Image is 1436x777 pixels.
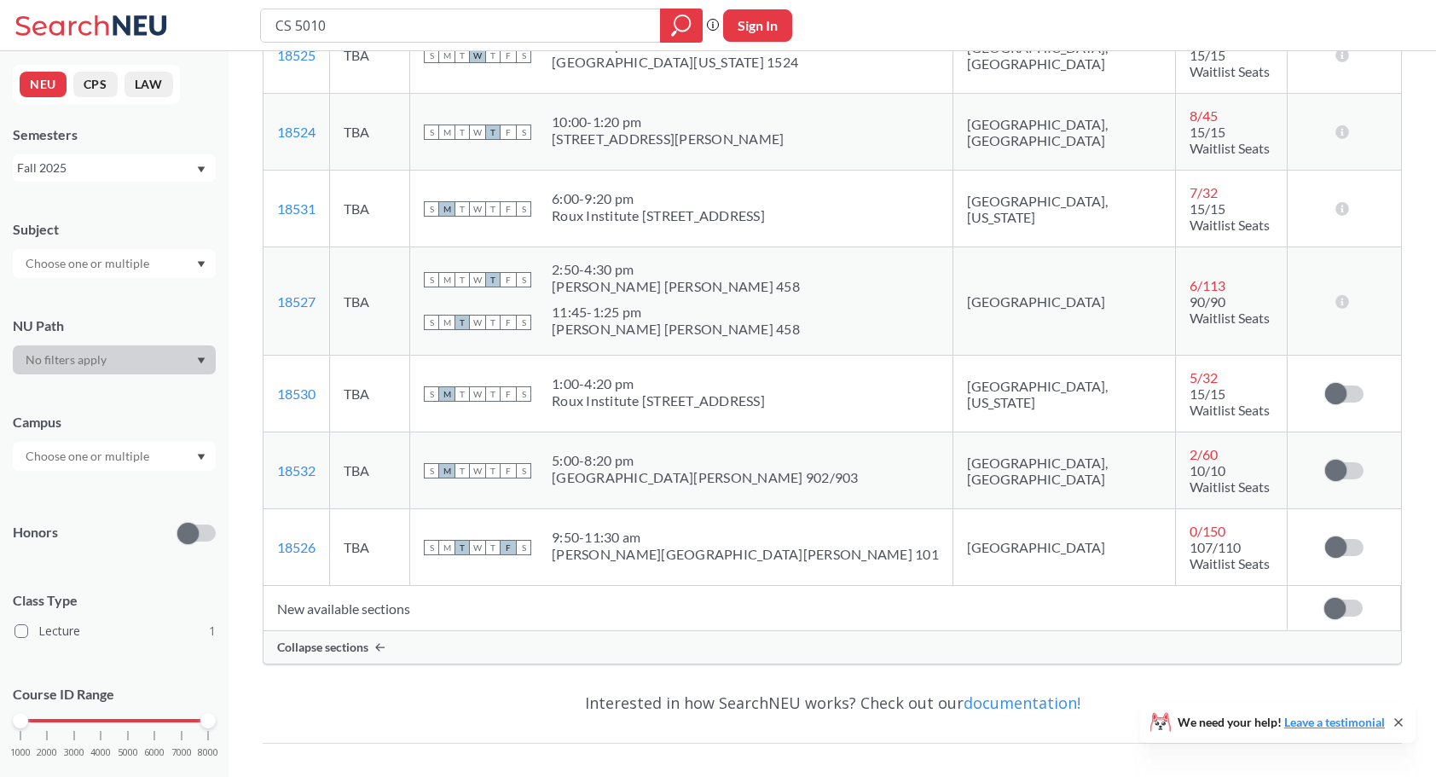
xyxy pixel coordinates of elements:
[209,622,216,641] span: 1
[455,125,470,140] span: T
[1190,446,1218,462] span: 2 / 60
[118,748,138,757] span: 5000
[277,640,368,655] span: Collapse sections
[501,386,516,402] span: F
[20,72,67,97] button: NEU
[501,201,516,217] span: F
[953,432,1176,509] td: [GEOGRAPHIC_DATA], [GEOGRAPHIC_DATA]
[13,220,216,239] div: Subject
[964,693,1080,713] a: documentation!
[485,48,501,63] span: T
[277,293,316,310] a: 18527
[516,48,531,63] span: S
[470,48,485,63] span: W
[455,201,470,217] span: T
[10,748,31,757] span: 1000
[1178,716,1385,728] span: We need your help!
[90,748,111,757] span: 4000
[17,446,160,467] input: Choose one or multiple
[439,315,455,330] span: M
[552,54,798,71] div: [GEOGRAPHIC_DATA][US_STATE] 1524
[274,11,648,40] input: Class, professor, course number, "phrase"
[277,200,316,217] a: 18531
[64,748,84,757] span: 3000
[953,509,1176,586] td: [GEOGRAPHIC_DATA]
[485,315,501,330] span: T
[1190,124,1270,156] span: 15/15 Waitlist Seats
[455,386,470,402] span: T
[501,125,516,140] span: F
[439,125,455,140] span: M
[485,272,501,287] span: T
[1190,523,1225,539] span: 0 / 150
[1190,184,1218,200] span: 7 / 32
[1190,107,1218,124] span: 8 / 45
[455,315,470,330] span: T
[1284,715,1385,729] a: Leave a testimonial
[501,315,516,330] span: F
[424,125,439,140] span: S
[516,540,531,555] span: S
[660,9,703,43] div: magnifying glass
[516,386,531,402] span: S
[277,386,316,402] a: 18530
[330,356,410,432] td: TBA
[455,48,470,63] span: T
[144,748,165,757] span: 6000
[277,47,316,63] a: 18525
[516,463,531,478] span: S
[552,207,765,224] div: Roux Institute [STREET_ADDRESS]
[470,463,485,478] span: W
[13,442,216,471] div: Dropdown arrow
[953,247,1176,356] td: [GEOGRAPHIC_DATA]
[277,539,316,555] a: 18526
[516,125,531,140] span: S
[1190,200,1270,233] span: 15/15 Waitlist Seats
[13,154,216,182] div: Fall 2025Dropdown arrow
[330,171,410,247] td: TBA
[552,375,765,392] div: 1:00 - 4:20 pm
[424,48,439,63] span: S
[439,463,455,478] span: M
[330,432,410,509] td: TBA
[1190,369,1218,386] span: 5 / 32
[263,631,1401,664] div: Collapse sections
[501,540,516,555] span: F
[501,463,516,478] span: F
[17,253,160,274] input: Choose one or multiple
[439,48,455,63] span: M
[424,540,439,555] span: S
[73,72,118,97] button: CPS
[552,529,939,546] div: 9:50 - 11:30 am
[13,316,216,335] div: NU Path
[953,171,1176,247] td: [GEOGRAPHIC_DATA], [US_STATE]
[953,94,1176,171] td: [GEOGRAPHIC_DATA], [GEOGRAPHIC_DATA]
[552,469,859,486] div: [GEOGRAPHIC_DATA][PERSON_NAME] 902/903
[470,315,485,330] span: W
[197,261,206,268] svg: Dropdown arrow
[470,386,485,402] span: W
[552,130,784,148] div: [STREET_ADDRESS][PERSON_NAME]
[1190,47,1270,79] span: 15/15 Waitlist Seats
[485,386,501,402] span: T
[197,166,206,173] svg: Dropdown arrow
[552,278,800,295] div: [PERSON_NAME] [PERSON_NAME] 458
[552,546,939,563] div: [PERSON_NAME][GEOGRAPHIC_DATA][PERSON_NAME] 101
[1190,293,1270,326] span: 90/90 Waitlist Seats
[470,201,485,217] span: W
[485,125,501,140] span: T
[485,540,501,555] span: T
[552,190,765,207] div: 6:00 - 9:20 pm
[470,540,485,555] span: W
[197,357,206,364] svg: Dropdown arrow
[424,315,439,330] span: S
[953,17,1176,94] td: [GEOGRAPHIC_DATA], [GEOGRAPHIC_DATA]
[439,386,455,402] span: M
[1190,462,1270,495] span: 10/10 Waitlist Seats
[13,523,58,542] p: Honors
[439,272,455,287] span: M
[455,272,470,287] span: T
[439,540,455,555] span: M
[516,315,531,330] span: S
[1190,386,1270,418] span: 15/15 Waitlist Seats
